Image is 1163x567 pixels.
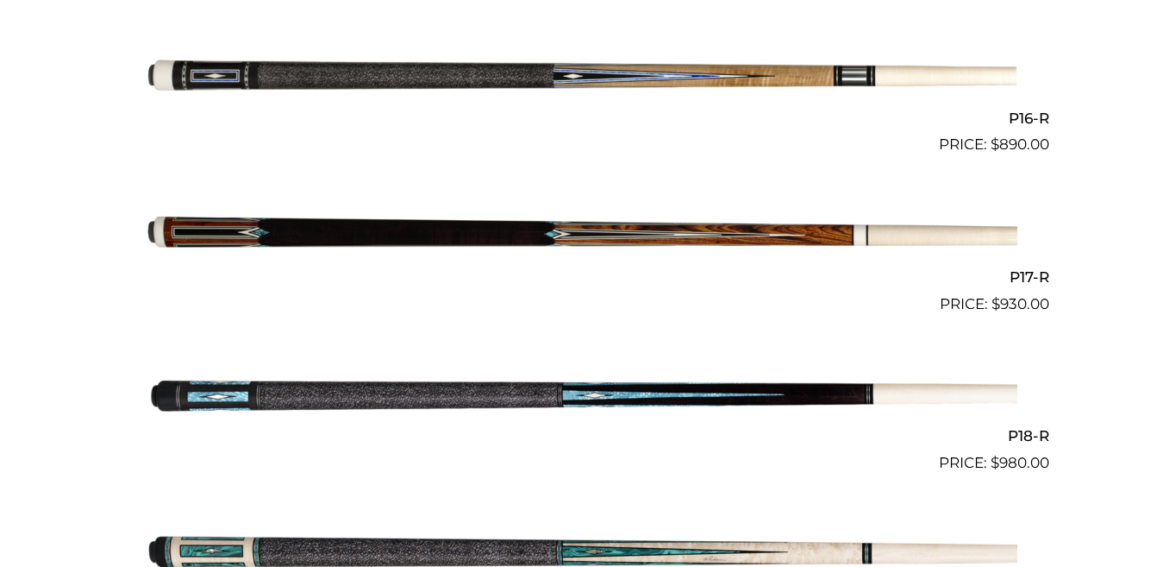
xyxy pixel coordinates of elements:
[147,163,1017,308] img: P17-R
[991,454,999,471] span: $
[115,323,1049,475] a: P18-R $980.00
[115,4,1049,156] a: P16-R $890.00
[991,454,1049,471] bdi: 980.00
[147,4,1017,149] img: P16-R
[991,295,1000,312] span: $
[991,135,999,153] span: $
[115,420,1049,452] h2: P18-R
[147,323,1017,468] img: P18-R
[115,261,1049,293] h2: P17-R
[991,295,1049,312] bdi: 930.00
[115,163,1049,315] a: P17-R $930.00
[115,102,1049,134] h2: P16-R
[991,135,1049,153] bdi: 890.00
